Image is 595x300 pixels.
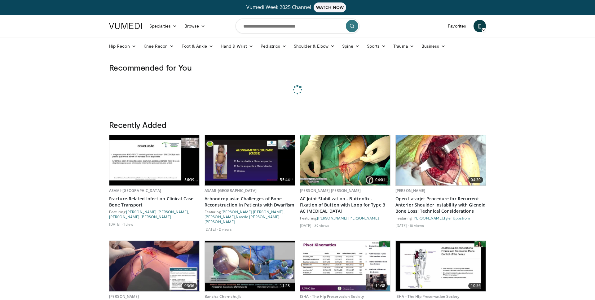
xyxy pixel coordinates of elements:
a: ASAMI-[GEOGRAPHIC_DATA] [205,188,257,193]
a: Fracture-Related Infection Clinical Case: Bone Transport [109,196,200,208]
a: Tyler Uppstrom [443,216,469,220]
span: 55:44 [277,177,292,183]
a: Knee Recon [140,40,178,52]
img: VuMedi Logo [109,23,142,29]
a: [PERSON_NAME] [395,188,425,193]
span: 56:39 [182,177,197,183]
a: Vumedi Week 2025 ChannelWATCH NOW [110,2,485,12]
span: 04:01 [373,177,388,183]
a: Foot & Ankle [178,40,217,52]
img: 292c1307-4274-4cce-a4ae-b6cd8cf7e8aa.620x360_q85_upscale.jpg [396,241,486,291]
li: 18 views [410,223,424,228]
img: 4f2bc282-22c3-41e7-a3f0-d3b33e5d5e41.620x360_q85_upscale.jpg [205,135,295,185]
span: 11:28 [277,283,292,289]
a: Open Latarjet Procedure for Recurrent Anterior Shoulder Instability with Glenoid Bone Loss: Techn... [395,196,486,214]
li: 39 views [314,223,329,228]
div: Featuring: , , [205,209,295,224]
a: Spine [338,40,363,52]
a: [PERSON_NAME] [109,294,139,299]
a: [PERSON_NAME] [PERSON_NAME] [300,188,361,193]
a: 04:30 [396,135,486,185]
a: 03:36 [109,241,199,291]
a: Hand & Wrist [217,40,257,52]
a: Browse [181,20,209,32]
h3: Recommended for You [109,63,486,72]
a: [PERSON_NAME] [PERSON_NAME] [317,216,379,220]
div: Featuring: [300,215,390,220]
a: [PERSON_NAME] [412,216,443,220]
span: 04:30 [468,177,483,183]
a: Bancha Chernchujit [205,294,241,299]
div: Featuring: , , [109,209,200,219]
a: Favorites [444,20,470,32]
a: Narcilo [PERSON_NAME] [PERSON_NAME] [205,215,280,224]
h3: Recently Added [109,120,486,130]
input: Search topics, interventions [236,19,359,33]
a: ISHA - The Hip Preservation Society [395,294,459,299]
li: [DATE] [300,223,313,228]
a: [PERSON_NAME] [205,215,235,219]
a: E [474,20,486,32]
li: [DATE] [395,223,409,228]
span: 03:36 [182,283,197,289]
img: c2f644dc-a967-485d-903d-283ce6bc3929.620x360_q85_upscale.jpg [300,135,390,185]
a: 10:56 [396,241,486,291]
img: 2b2da37e-a9b6-423e-b87e-b89ec568d167.620x360_q85_upscale.jpg [396,135,486,185]
li: 2 views [219,227,232,232]
a: Shoulder & Elbow [290,40,338,52]
a: 56:39 [109,135,199,185]
a: Pediatrics [257,40,290,52]
a: Achondroplasia: Challenges of Bone Reconstruction in Patients with Dwarfism [205,196,295,208]
a: 11:38 [300,241,390,291]
li: [DATE] [205,227,218,232]
a: Hip Recon [105,40,140,52]
a: [PERSON_NAME] [140,215,171,219]
a: [PERSON_NAME] [109,215,139,219]
a: ASAMI-[GEOGRAPHIC_DATA] [109,188,161,193]
a: AC Joint Stabilization - Buttonfix - Fixation of Button with Loop for Type 3 AC [MEDICAL_DATA] [300,196,390,214]
a: 11:28 [205,241,295,291]
a: [PERSON_NAME] [PERSON_NAME] [126,210,188,214]
li: [DATE] [109,222,122,227]
a: Business [418,40,449,52]
img: 48f6f21f-43ea-44b1-a4e1-5668875d038e.620x360_q85_upscale.jpg [109,241,199,291]
a: Trauma [390,40,418,52]
div: Featuring: , [395,215,486,220]
a: 55:44 [205,135,295,185]
a: ISHA - The Hip Preservation Society [300,294,364,299]
a: [PERSON_NAME] [PERSON_NAME] [222,210,284,214]
span: WATCH NOW [314,2,346,12]
span: 11:38 [373,283,388,289]
span: 10:56 [468,283,483,289]
img: 7827b68c-edda-4073-a757-b2e2fb0a5246.620x360_q85_upscale.jpg [109,135,199,185]
li: 1 view [123,222,134,227]
a: Sports [363,40,390,52]
a: Specialties [146,20,181,32]
img: 12bfd8a1-61c9-4857-9f26-c8a25e8997c8.620x360_q85_upscale.jpg [205,241,295,291]
img: 6da35c9a-c555-4f75-a3af-495e0ca8239f.620x360_q85_upscale.jpg [300,241,390,291]
a: 04:01 [300,135,390,185]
